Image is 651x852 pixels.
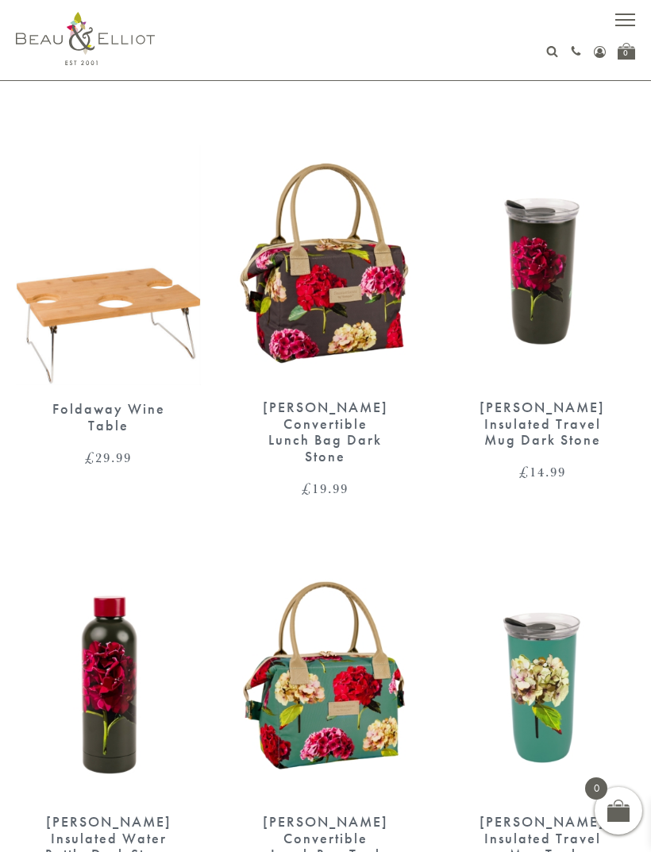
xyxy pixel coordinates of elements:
span: £ [85,448,95,467]
span: 0 [585,777,607,800]
div: [PERSON_NAME] Insulated Travel Mug Dark Stone [478,399,607,449]
img: Foldaway Wine Table [16,145,201,385]
img: Sarah Kelleher convertible lunch bag teal [233,559,418,798]
div: Foldaway Wine Table [44,401,173,434]
img: Sarah Kelleher Lunch Bag Dark Stone [233,145,418,384]
img: Sarah Kelleher Insulated Travel Mug Teal [450,559,635,798]
span: £ [519,462,530,481]
img: logo [16,12,155,65]
a: Foldaway Wine Table Foldaway Wine Table £29.99 [16,145,201,465]
bdi: 29.99 [85,448,132,467]
span: £ [302,479,312,498]
a: Sarah Kelleher travel mug dark stone [PERSON_NAME] Insulated Travel Mug Dark Stone £14.99 [450,145,635,480]
bdi: 14.99 [519,462,566,481]
bdi: 19.99 [302,479,349,498]
img: Sarah Kelleher travel mug dark stone [450,145,635,384]
div: [PERSON_NAME] Convertible Lunch Bag Dark Stone [260,399,390,465]
a: Sarah Kelleher Lunch Bag Dark Stone [PERSON_NAME] Convertible Lunch Bag Dark Stone £19.99 [233,145,418,495]
img: Sarah Kelleher Insulated Water Bottle Dark Stone [16,559,201,798]
a: 0 [618,43,635,60]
